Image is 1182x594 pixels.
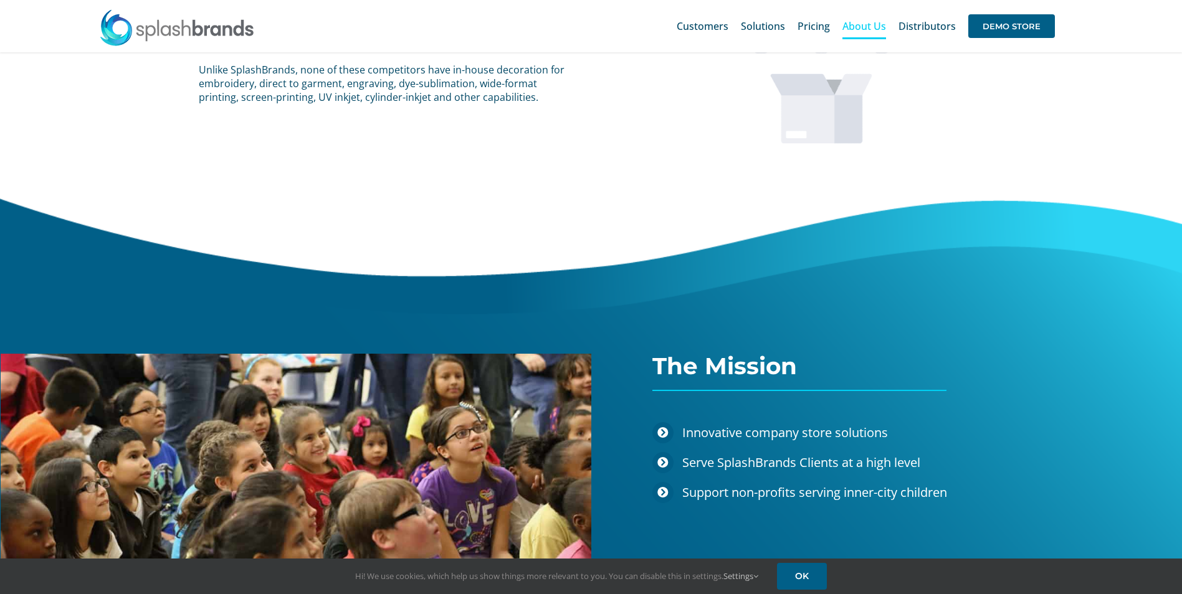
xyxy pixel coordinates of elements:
span: Customers [677,21,728,31]
span: Pricing [798,21,830,31]
a: Distributors [898,6,956,46]
span: Hi! We use cookies, which help us show things more relevant to you. You can disable this in setti... [355,570,758,582]
a: Customers [677,6,728,46]
span: Distributors [898,21,956,31]
span: Innovative company store solutions [682,424,888,441]
nav: Main Menu Sticky [677,6,1055,46]
img: SplashBrands.com Logo [99,9,255,46]
p: Unlike SplashBrands, none of these competitors have in-house decoration for embroidery, direct to... [199,63,568,105]
span: Non-Profits Supported By [PERSON_NAME]: [652,557,1018,577]
a: Settings [723,570,758,582]
span: About Us [842,21,886,31]
span: Solutions [741,21,785,31]
a: OK [777,563,827,590]
span: Support non-profits serving inner-city children [682,484,947,501]
span: DEMO STORE [968,14,1055,38]
a: DEMO STORE [968,6,1055,46]
span: The Mission [652,352,797,380]
span: Serve SplashBrands Clients at a high level [682,454,920,471]
a: Pricing [798,6,830,46]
